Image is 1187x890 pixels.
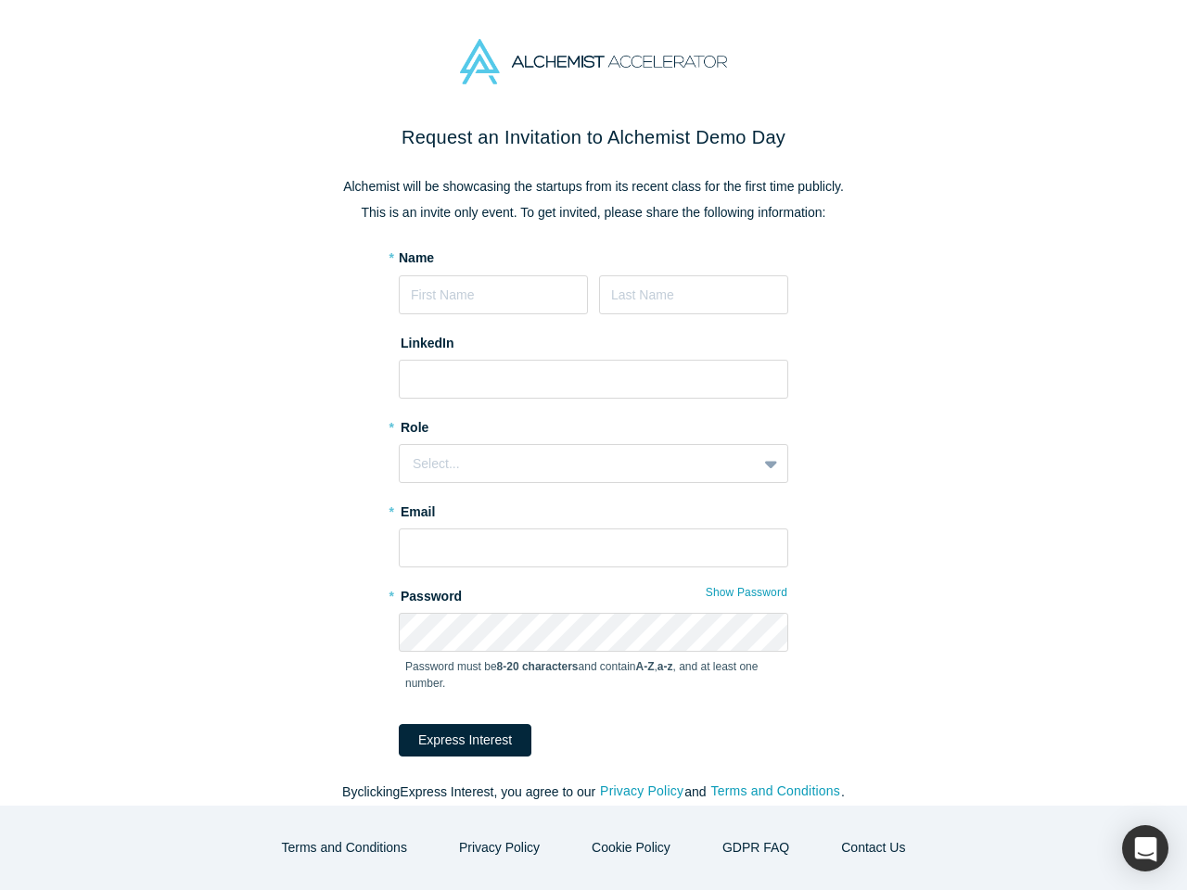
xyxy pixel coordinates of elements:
[204,203,983,222] p: This is an invite only event. To get invited, please share the following information:
[599,275,788,314] input: Last Name
[399,248,434,268] label: Name
[399,412,788,438] label: Role
[572,832,690,864] button: Cookie Policy
[636,660,655,673] strong: A-Z
[399,327,454,353] label: LinkedIn
[599,781,684,802] button: Privacy Policy
[413,454,744,474] div: Select...
[497,660,579,673] strong: 8-20 characters
[399,275,588,314] input: First Name
[460,39,727,84] img: Alchemist Accelerator Logo
[703,832,809,864] a: GDPR FAQ
[709,781,841,802] button: Terms and Conditions
[399,496,788,522] label: Email
[440,832,559,864] button: Privacy Policy
[399,580,788,606] label: Password
[405,658,782,692] p: Password must be and contain , , and at least one number.
[262,832,427,864] button: Terms and Conditions
[204,123,983,151] h2: Request an Invitation to Alchemist Demo Day
[822,832,925,864] button: Contact Us
[204,177,983,197] p: Alchemist will be showcasing the startups from its recent class for the first time publicly.
[705,580,788,604] button: Show Password
[399,724,531,756] button: Express Interest
[657,660,673,673] strong: a-z
[204,782,983,802] p: By clicking Express Interest , you agree to our and .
